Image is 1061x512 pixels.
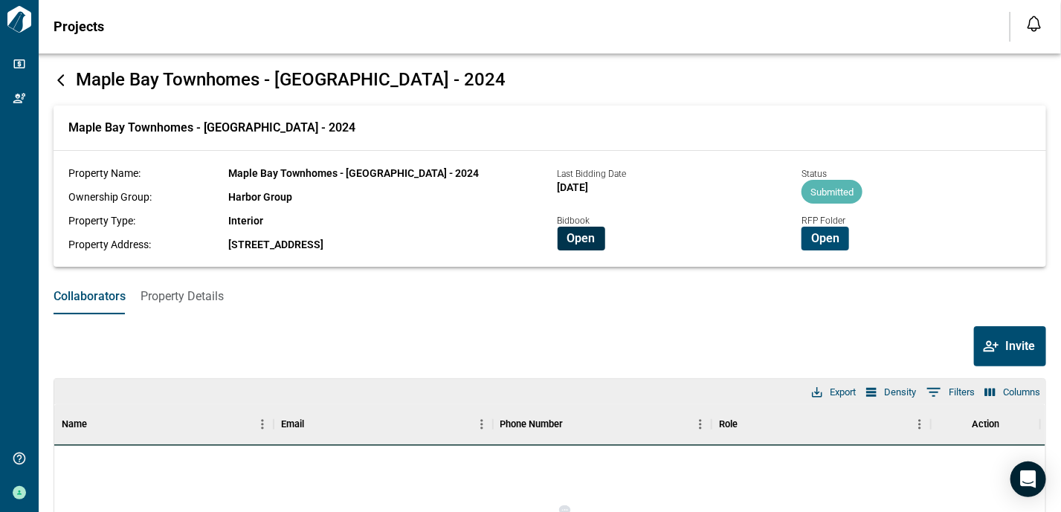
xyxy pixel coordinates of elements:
span: RFP Folder [802,216,845,226]
button: Show filters [923,380,978,404]
span: Bidbook [558,216,590,226]
div: Email [281,404,304,445]
span: Collaborators [54,289,126,304]
span: Maple Bay Townhomes - [GEOGRAPHIC_DATA] - 2024 [68,120,355,135]
span: Maple Bay Townhomes - [GEOGRAPHIC_DATA] - 2024 [76,69,506,90]
a: Open [802,230,849,244]
div: Name [54,404,274,445]
div: Email [274,404,493,445]
button: Density [862,383,920,402]
div: Role [719,404,738,445]
span: Property Details [141,289,224,304]
span: Interior [228,215,263,227]
button: Invite [974,326,1046,366]
span: Open [811,231,839,246]
span: Maple Bay Townhomes - [GEOGRAPHIC_DATA] - 2024 [228,167,479,179]
button: Select columns [981,383,1044,402]
span: Property Address: [68,239,151,250]
button: Menu [251,413,274,435]
button: Open [802,227,849,250]
span: Projects [54,19,104,34]
span: Property Name: [68,167,141,179]
div: Action [931,404,1040,445]
span: Ownership Group: [68,191,152,203]
button: Sort [564,414,584,435]
button: Export [808,383,860,402]
div: Phone Number [493,404,712,445]
div: Open Intercom Messenger [1010,461,1046,497]
button: Open notification feed [1022,12,1046,36]
button: Menu [689,413,712,435]
a: Open [558,230,605,244]
span: Submitted [802,187,862,198]
span: Property Type: [68,215,135,227]
span: Open [567,231,596,246]
button: Sort [738,414,758,435]
div: Action [972,404,999,445]
button: Sort [87,414,108,435]
button: Sort [304,414,325,435]
button: Menu [471,413,493,435]
button: Open [558,227,605,250]
span: Invite [1006,339,1036,354]
div: Name [62,404,87,445]
span: Status [802,169,827,179]
div: Phone Number [500,404,564,445]
span: Last Bidding Date [558,169,627,179]
button: Menu [909,413,931,435]
span: Harbor Group [228,191,292,203]
div: base tabs [39,279,1061,314]
span: [STREET_ADDRESS] [228,239,323,250]
div: Role [712,404,931,445]
span: [DATE] [558,181,589,193]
